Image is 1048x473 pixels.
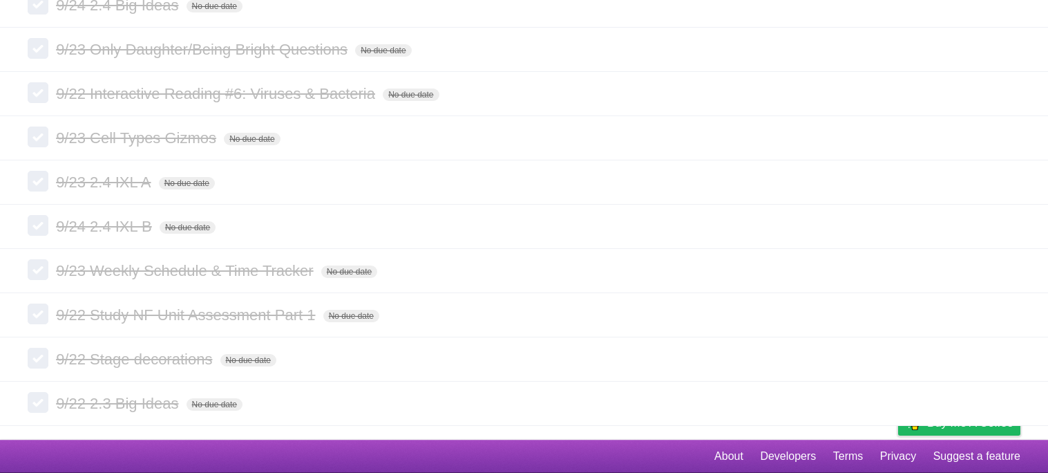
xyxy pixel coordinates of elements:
[224,133,280,145] span: No due date
[159,177,215,189] span: No due date
[28,392,48,413] label: Done
[321,266,377,278] span: No due date
[56,129,220,147] span: 9/23 Cell Types Gizmos
[56,351,216,368] span: 9/22 Stage decorations
[714,443,743,470] a: About
[927,411,1013,435] span: Buy me a coffee
[760,443,816,470] a: Developers
[28,304,48,324] label: Done
[56,174,154,191] span: 9/23 2.4 IXL A
[880,443,916,470] a: Privacy
[56,306,318,324] span: 9/22 Study NF Unit Assessment Part 1
[28,171,48,192] label: Done
[56,395,182,412] span: 9/22 2.3 Big Ideas
[28,127,48,147] label: Done
[833,443,864,470] a: Terms
[56,262,317,279] span: 9/23 Weekly Schedule & Time Tracker
[56,41,351,58] span: 9/23 Only Daughter/Being Bright Questions
[28,215,48,236] label: Done
[323,310,379,322] span: No due date
[56,85,379,102] span: 9/22 Interactive Reading #6: Viruses & Bacteria
[355,44,411,57] span: No due date
[160,221,216,234] span: No due date
[28,82,48,103] label: Done
[28,259,48,280] label: Done
[28,348,48,369] label: Done
[220,354,276,367] span: No due date
[933,443,1020,470] a: Suggest a feature
[56,218,155,235] span: 9/24 2.4 IXL B
[383,89,439,101] span: No due date
[187,398,242,411] span: No due date
[28,38,48,59] label: Done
